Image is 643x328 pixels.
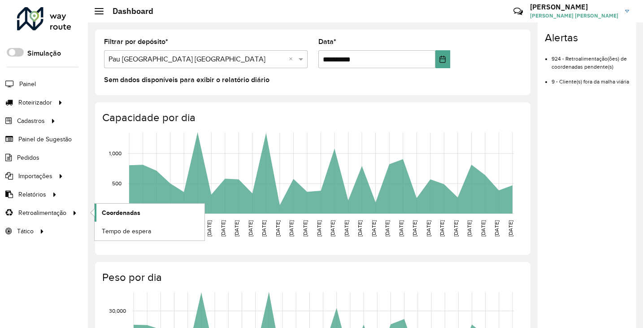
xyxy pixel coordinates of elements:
li: 9 - Cliente(s) fora da malha viária [552,71,629,86]
h2: Dashboard [104,6,153,16]
label: Data [318,36,336,47]
span: Coordenadas [102,208,140,218]
label: Filtrar por depósito [104,36,168,47]
text: [DATE] [261,220,267,236]
text: [DATE] [234,220,239,236]
text: [DATE] [426,220,431,236]
text: [DATE] [220,220,226,236]
text: [DATE] [466,220,472,236]
text: [DATE] [453,220,459,236]
text: [DATE] [494,220,500,236]
h4: Peso por dia [102,271,521,284]
h3: [PERSON_NAME] [530,3,618,11]
label: Simulação [27,48,61,59]
text: [DATE] [412,220,417,236]
button: Choose Date [435,50,450,68]
span: Roteirizador [18,98,52,107]
text: [DATE] [302,220,308,236]
text: [DATE] [316,220,322,236]
text: [DATE] [439,220,445,236]
h4: Alertas [545,31,629,44]
span: Pedidos [17,153,39,162]
span: Cadastros [17,116,45,126]
text: [DATE] [275,220,281,236]
span: Tático [17,227,34,236]
text: [DATE] [288,220,294,236]
a: Tempo de espera [95,222,204,240]
text: [DATE] [248,220,253,236]
text: [DATE] [384,220,390,236]
text: [DATE] [508,220,513,236]
text: [DATE] [371,220,377,236]
label: Sem dados disponíveis para exibir o relatório diário [104,74,269,85]
text: 30,000 [109,308,126,314]
text: [DATE] [330,220,335,236]
h4: Capacidade por dia [102,111,521,124]
span: Painel [19,79,36,89]
a: Coordenadas [95,204,204,222]
text: [DATE] [480,220,486,236]
span: Retroalimentação [18,208,66,218]
span: Importações [18,171,52,181]
text: [DATE] [343,220,349,236]
div: Críticas? Dúvidas? Elogios? Sugestões? Entre em contato conosco! [406,3,500,27]
text: [DATE] [398,220,404,236]
span: Relatórios [18,190,46,199]
text: [DATE] [206,220,212,236]
span: Painel de Sugestão [18,135,72,144]
text: 500 [112,180,122,186]
span: Clear all [289,54,296,65]
text: 1,000 [109,150,122,156]
text: [DATE] [357,220,363,236]
a: Contato Rápido [508,2,528,21]
li: 924 - Retroalimentação(ões) de coordenadas pendente(s) [552,48,629,71]
span: Tempo de espera [102,227,151,236]
span: [PERSON_NAME] [PERSON_NAME] [530,12,618,20]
